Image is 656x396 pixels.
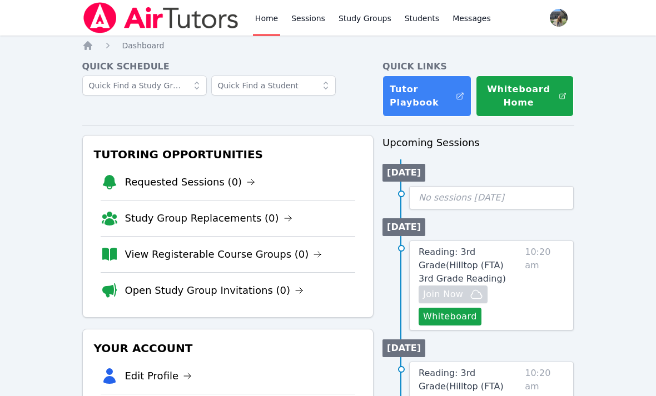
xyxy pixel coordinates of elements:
[382,164,425,182] li: [DATE]
[92,338,365,358] h3: Your Account
[211,76,336,96] input: Quick Find a Student
[125,283,304,298] a: Open Study Group Invitations (0)
[82,2,240,33] img: Air Tutors
[92,144,365,164] h3: Tutoring Opportunities
[525,245,564,325] span: 10:20 am
[122,40,165,51] a: Dashboard
[125,174,256,190] a: Requested Sessions (0)
[82,60,374,73] h4: Quick Schedule
[423,288,463,301] span: Join Now
[382,218,425,236] li: [DATE]
[419,247,506,284] span: Reading: 3rd Grade ( Hilltop (FTA) 3rd Grade Reading )
[419,192,504,203] span: No sessions [DATE]
[419,245,520,285] a: Reading: 3rd Grade(Hilltop (FTA) 3rd Grade Reading)
[382,135,574,151] h3: Upcoming Sessions
[382,76,471,117] a: Tutor Playbook
[82,76,207,96] input: Quick Find a Study Group
[382,60,574,73] h4: Quick Links
[382,339,425,357] li: [DATE]
[125,210,292,226] a: Study Group Replacements (0)
[125,368,192,384] a: Edit Profile
[419,285,488,303] button: Join Now
[122,41,165,50] span: Dashboard
[419,308,481,325] button: Whiteboard
[82,40,574,51] nav: Breadcrumb
[125,247,322,262] a: View Registerable Course Groups (0)
[476,76,574,117] button: Whiteboard Home
[453,13,491,24] span: Messages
